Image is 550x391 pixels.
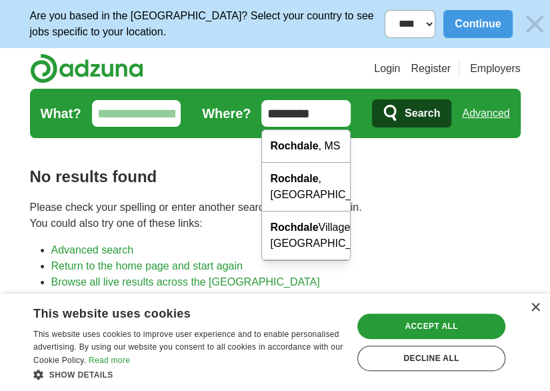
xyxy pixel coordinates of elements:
p: Please check your spelling or enter another search term and try again. You could also try one of ... [30,200,521,232]
a: Advanced search [51,244,134,256]
div: Village, [GEOGRAPHIC_DATA] [262,212,350,260]
div: Close [530,303,540,313]
button: Continue [443,10,512,38]
div: This website uses cookies [33,302,310,322]
a: Advanced [462,100,509,127]
div: Show details [33,368,343,381]
a: Read more, opens a new window [89,356,130,365]
h1: No results found [30,165,521,189]
strong: Rochdale [270,140,318,151]
a: Register [411,61,451,77]
p: Are you based in the [GEOGRAPHIC_DATA]? Select your country to see jobs specific to your location. [30,8,385,40]
label: Where? [202,103,251,123]
a: Return to the home page and start again [51,260,243,272]
span: Search [405,100,440,127]
img: Adzuna logo [30,53,143,83]
span: Show details [49,370,113,380]
label: What? [41,103,81,123]
a: Browse all live results across the [GEOGRAPHIC_DATA] [51,276,320,288]
button: Search [372,99,451,127]
div: Accept all [357,314,505,339]
div: , [GEOGRAPHIC_DATA] [262,163,350,212]
a: Employers [470,61,521,77]
strong: Rochdale [270,222,318,233]
div: , MS [262,130,350,163]
span: This website uses cookies to improve user experience and to enable personalised advertising. By u... [33,330,343,366]
img: icon_close_no_bg.svg [521,10,549,38]
div: Decline all [357,346,505,371]
a: Login [374,61,400,77]
strong: Rochdale [270,173,318,184]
